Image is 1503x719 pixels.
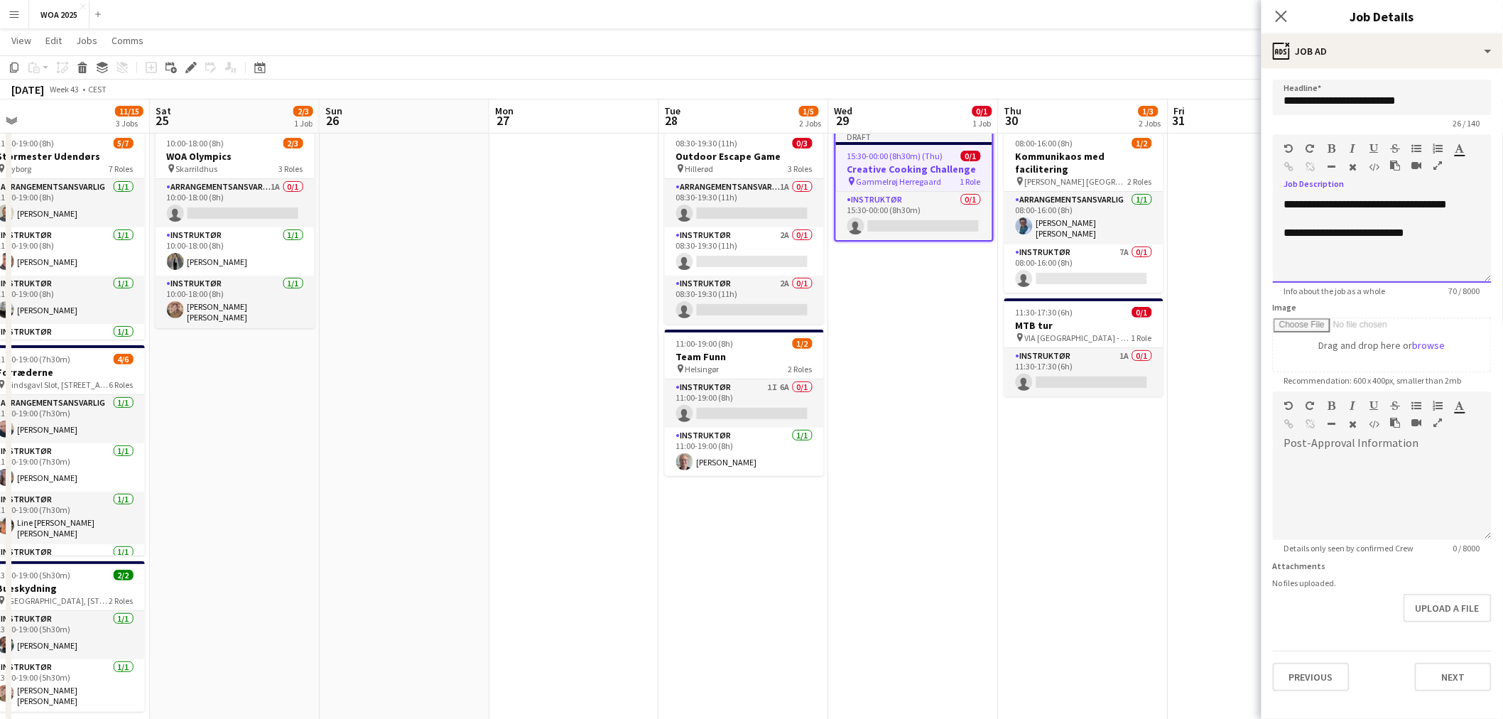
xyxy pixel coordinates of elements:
[1273,561,1326,571] label: Attachments
[1412,400,1422,411] button: Unordered List
[1273,578,1492,588] div: No files uploaded.
[495,104,514,117] span: Mon
[1172,112,1185,129] span: 31
[1348,418,1358,430] button: Clear Formatting
[1139,118,1161,129] div: 2 Jobs
[1004,348,1163,396] app-card-role: Instruktør1A0/111:30-17:30 (6h)
[793,338,813,349] span: 1/2
[112,34,143,47] span: Comms
[109,595,134,606] span: 2 Roles
[1016,138,1073,148] span: 08:00-16:00 (8h)
[1433,160,1443,171] button: Fullscreen
[685,364,720,374] span: Helsingør
[1348,400,1358,411] button: Italic
[665,330,824,476] app-job-card: 11:00-19:00 (8h)1/2Team Funn Helsingør2 RolesInstruktør1I6A0/111:00-19:00 (8h) Instruktør1/111:00...
[836,131,992,142] div: Draft
[294,118,313,129] div: 1 Job
[40,31,67,50] a: Edit
[1273,286,1397,296] span: Info about the job as a whole
[1132,307,1152,318] span: 0/1
[1327,418,1337,430] button: Horizontal Line
[1404,594,1492,622] button: Upload a file
[665,129,824,324] app-job-card: 08:30-19:30 (11h)0/3Outdoor Escape Game Hillerød3 RolesArrangementsansvarlig1A0/108:30-19:30 (11h...
[1004,129,1163,293] app-job-card: 08:00-16:00 (8h)1/2Kommunikaos med facilitering [PERSON_NAME] [GEOGRAPHIC_DATA] og [GEOGRAPHIC_DA...
[156,104,171,117] span: Sat
[1438,286,1492,296] span: 70 / 8000
[156,150,315,163] h3: WOA Olympics
[109,379,134,390] span: 6 Roles
[156,129,315,328] app-job-card: 10:00-18:00 (8h)2/3WOA Olympics Skarrildhus3 RolesArrangementsansvarlig1A0/110:00-18:00 (8h) Inst...
[1327,400,1337,411] button: Bold
[1369,161,1379,173] button: HTML Code
[676,338,734,349] span: 11:00-19:00 (8h)
[1327,161,1337,173] button: Horizontal Line
[6,163,32,174] span: Nyborg
[1412,417,1422,428] button: Insert video
[665,104,681,117] span: Tue
[1306,400,1315,411] button: Redo
[167,138,224,148] span: 10:00-18:00 (8h)
[114,138,134,148] span: 5/7
[1442,543,1492,553] span: 0 / 8000
[1391,143,1401,154] button: Strikethrough
[665,379,824,428] app-card-role: Instruktør1I6A0/111:00-19:00 (8h)
[1139,106,1159,117] span: 1/3
[1433,417,1443,428] button: Fullscreen
[6,595,109,606] span: [GEOGRAPHIC_DATA], [STREET_ADDRESS]
[1273,375,1473,386] span: Recommendation: 600 x 400px, smaller than 2mb
[799,106,819,117] span: 1/5
[665,350,824,363] h3: Team Funn
[663,112,681,129] span: 28
[1132,138,1152,148] span: 1/2
[323,112,342,129] span: 26
[1391,417,1401,428] button: Paste as plain text
[1261,34,1503,68] div: Job Ad
[1455,400,1465,411] button: Text Color
[76,34,97,47] span: Jobs
[109,163,134,174] span: 7 Roles
[665,150,824,163] h3: Outdoor Escape Game
[1004,298,1163,396] div: 11:30-17:30 (6h)0/1MTB tur VIA [GEOGRAPHIC_DATA] - Campus [GEOGRAPHIC_DATA], [STREET_ADDRESS]1 Ro...
[1455,143,1465,154] button: Text Color
[1004,104,1022,117] span: Thu
[1348,161,1358,173] button: Clear Formatting
[156,179,315,227] app-card-role: Arrangementsansvarlig1A0/110:00-18:00 (8h)
[1261,7,1503,26] h3: Job Details
[1174,104,1185,117] span: Fri
[11,82,44,97] div: [DATE]
[1412,160,1422,171] button: Insert video
[325,104,342,117] span: Sun
[788,364,813,374] span: 2 Roles
[70,31,103,50] a: Jobs
[836,192,992,240] app-card-role: Instruktør0/115:30-00:00 (8h30m)
[1284,143,1294,154] button: Undo
[1433,143,1443,154] button: Ordered List
[114,354,134,364] span: 4/6
[1002,112,1022,129] span: 30
[1327,143,1337,154] button: Bold
[1016,307,1073,318] span: 11:30-17:30 (6h)
[1348,143,1358,154] button: Italic
[1412,143,1422,154] button: Unordered List
[88,84,107,94] div: CEST
[115,106,143,117] span: 11/15
[1415,663,1492,691] button: Next
[1128,176,1152,187] span: 2 Roles
[114,570,134,580] span: 2/2
[493,112,514,129] span: 27
[685,163,714,174] span: Hillerød
[835,129,994,242] app-job-card: Draft15:30-00:00 (8h30m) (Thu)0/1Creative Cooking Challenge Gammelrøj Herregaard1 RoleInstruktør0...
[1306,143,1315,154] button: Redo
[1025,333,1132,343] span: VIA [GEOGRAPHIC_DATA] - Campus [GEOGRAPHIC_DATA], [STREET_ADDRESS]
[283,138,303,148] span: 2/3
[11,34,31,47] span: View
[1369,143,1379,154] button: Underline
[793,138,813,148] span: 0/3
[1369,400,1379,411] button: Underline
[835,104,853,117] span: Wed
[156,227,315,276] app-card-role: Instruktør1/110:00-18:00 (8h)[PERSON_NAME]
